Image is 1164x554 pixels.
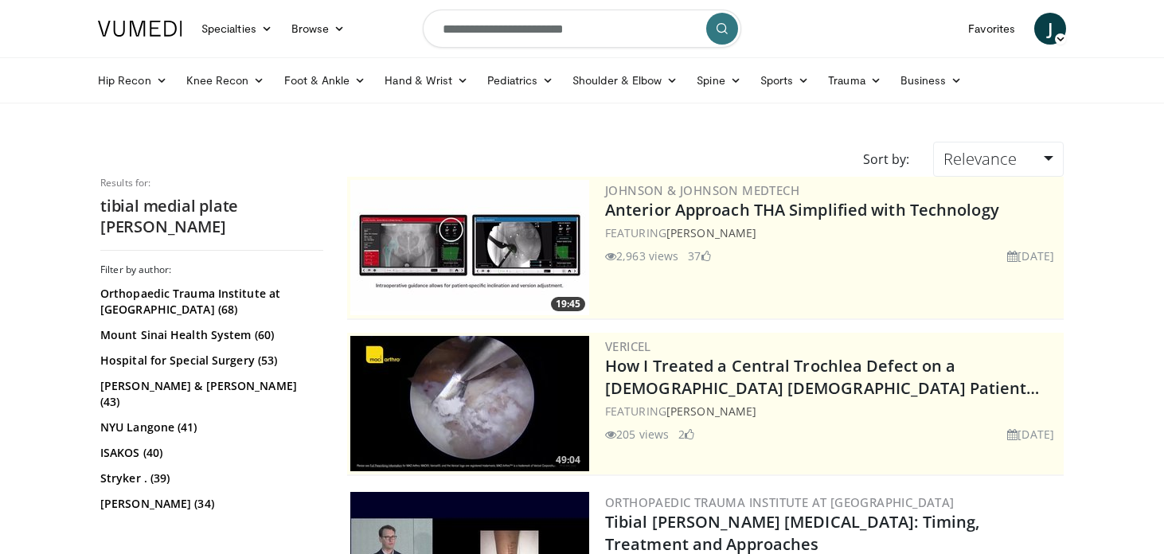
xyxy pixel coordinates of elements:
[551,453,585,467] span: 49:04
[605,182,799,198] a: Johnson & Johnson MedTech
[605,494,955,510] a: Orthopaedic Trauma Institute at [GEOGRAPHIC_DATA]
[100,327,319,343] a: Mount Sinai Health System (60)
[818,64,891,96] a: Trauma
[100,353,319,369] a: Hospital for Special Surgery (53)
[100,196,323,237] h2: tibial medial plate [PERSON_NAME]
[88,64,177,96] a: Hip Recon
[100,378,319,410] a: [PERSON_NAME] & [PERSON_NAME] (43)
[350,336,589,471] img: 5aa0332e-438a-4b19-810c-c6dfa13c7ee4.300x170_q85_crop-smart_upscale.jpg
[688,248,710,264] li: 37
[177,64,275,96] a: Knee Recon
[1034,13,1066,45] a: J
[98,21,182,37] img: VuMedi Logo
[933,142,1064,177] a: Relevance
[192,13,282,45] a: Specialties
[350,180,589,315] a: 19:45
[100,263,323,276] h3: Filter by author:
[1007,426,1054,443] li: [DATE]
[959,13,1025,45] a: Favorites
[943,148,1017,170] span: Relevance
[478,64,563,96] a: Pediatrics
[751,64,819,96] a: Sports
[350,180,589,315] img: 06bb1c17-1231-4454-8f12-6191b0b3b81a.300x170_q85_crop-smart_upscale.jpg
[605,355,1040,399] a: How I Treated a Central Trochlea Defect on a [DEMOGRAPHIC_DATA] [DEMOGRAPHIC_DATA] Patient…
[282,13,355,45] a: Browse
[605,248,678,264] li: 2,963 views
[100,419,319,435] a: NYU Langone (41)
[551,297,585,311] span: 19:45
[1007,248,1054,264] li: [DATE]
[100,445,319,461] a: ISAKOS (40)
[678,426,694,443] li: 2
[605,199,999,220] a: Anterior Approach THA Simplified with Technology
[851,142,921,177] div: Sort by:
[687,64,750,96] a: Spine
[605,224,1060,241] div: FEATURING
[891,64,972,96] a: Business
[666,404,756,419] a: [PERSON_NAME]
[375,64,478,96] a: Hand & Wrist
[563,64,687,96] a: Shoulder & Elbow
[100,470,319,486] a: Stryker . (39)
[275,64,376,96] a: Foot & Ankle
[666,225,756,240] a: [PERSON_NAME]
[100,496,319,512] a: [PERSON_NAME] (34)
[605,426,669,443] li: 205 views
[423,10,741,48] input: Search topics, interventions
[100,177,323,189] p: Results for:
[350,336,589,471] a: 49:04
[605,338,651,354] a: Vericel
[100,286,319,318] a: Orthopaedic Trauma Institute at [GEOGRAPHIC_DATA] (68)
[605,403,1060,419] div: FEATURING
